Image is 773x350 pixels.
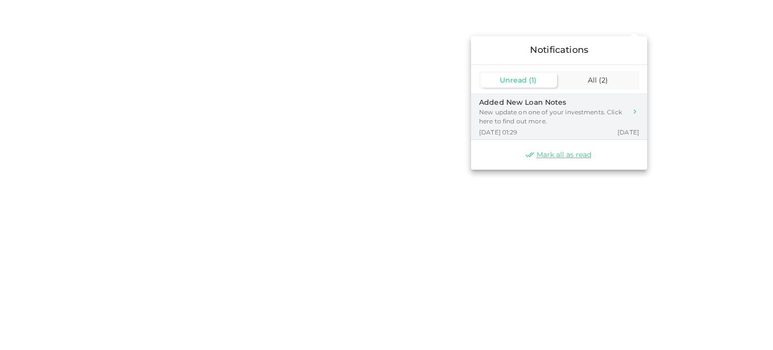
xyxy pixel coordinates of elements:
span: All [588,76,597,85]
div: New update on one of your investments. Click here to find out more. [479,108,627,126]
div: Added New Loan Notes [479,97,627,108]
span: Notifications [530,44,588,55]
span: [DATE] [617,128,639,136]
span: ( 1 ) [529,76,536,85]
span: [DATE] 01:29 [479,128,517,136]
span: ( 2 ) [599,76,608,85]
span: Mark all as read [536,150,591,160]
span: Unread [500,76,527,85]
